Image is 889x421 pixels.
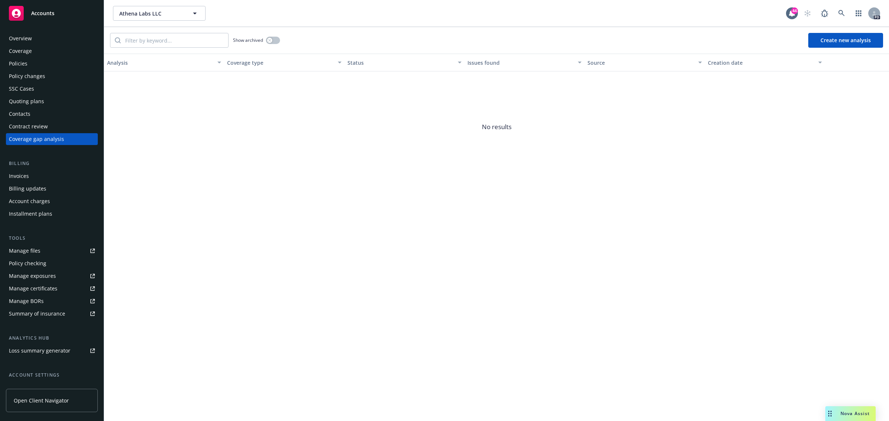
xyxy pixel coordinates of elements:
a: Manage BORs [6,295,98,307]
div: Contacts [9,108,30,120]
div: Quoting plans [9,95,44,107]
div: Analysis [107,59,213,67]
a: Search [834,6,849,21]
button: Creation date [705,54,825,71]
div: Drag to move [825,406,835,421]
a: Contacts [6,108,98,120]
div: Manage files [9,245,40,257]
div: Account charges [9,195,50,207]
div: 44 [791,7,798,14]
div: Summary of insurance [9,308,65,320]
span: No results [104,71,889,182]
span: Nova Assist [840,410,870,417]
div: Account settings [6,371,98,379]
button: Source [585,54,705,71]
a: Overview [6,33,98,44]
span: Open Client Navigator [14,397,69,404]
a: Policies [6,58,98,70]
div: Manage exposures [9,270,56,282]
a: SSC Cases [6,83,98,95]
button: Nova Assist [825,406,876,421]
button: Coverage type [224,54,344,71]
div: Manage certificates [9,283,57,294]
div: Analytics hub [6,334,98,342]
a: Quoting plans [6,95,98,107]
span: Athena Labs LLC [119,10,183,17]
input: Filter by keyword... [121,33,228,47]
a: Start snowing [800,6,815,21]
div: Policy checking [9,257,46,269]
a: Report a Bug [817,6,832,21]
div: Invoices [9,170,29,182]
button: Create new analysis [808,33,883,48]
div: Coverage type [227,59,333,67]
div: Policy changes [9,70,45,82]
div: Loss summary generator [9,345,70,357]
a: Contract review [6,121,98,132]
button: Analysis [104,54,224,71]
div: SSC Cases [9,83,34,95]
div: Coverage [9,45,32,57]
button: Status [344,54,465,71]
div: Status [347,59,453,67]
a: Policy changes [6,70,98,82]
button: Athena Labs LLC [113,6,206,21]
div: Billing [6,160,98,167]
a: Policy checking [6,257,98,269]
a: Manage exposures [6,270,98,282]
div: Service team [9,382,41,394]
div: Overview [9,33,32,44]
span: Show archived [233,37,263,43]
div: Tools [6,235,98,242]
a: Summary of insurance [6,308,98,320]
a: Invoices [6,170,98,182]
a: Account charges [6,195,98,207]
div: Contract review [9,121,48,132]
a: Accounts [6,3,98,24]
div: Policies [9,58,27,70]
a: Coverage [6,45,98,57]
a: Coverage gap analysis [6,133,98,145]
svg: Search [115,37,121,43]
a: Manage files [6,245,98,257]
a: Switch app [851,6,866,21]
div: Creation date [708,59,814,67]
a: Service team [6,382,98,394]
a: Billing updates [6,183,98,195]
div: Billing updates [9,183,46,195]
div: Installment plans [9,208,52,220]
div: Source [587,59,693,67]
span: Accounts [31,10,54,16]
div: Issues found [467,59,573,67]
button: Issues found [465,54,585,71]
div: Coverage gap analysis [9,133,64,145]
a: Manage certificates [6,283,98,294]
a: Installment plans [6,208,98,220]
a: Loss summary generator [6,345,98,357]
div: Manage BORs [9,295,44,307]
